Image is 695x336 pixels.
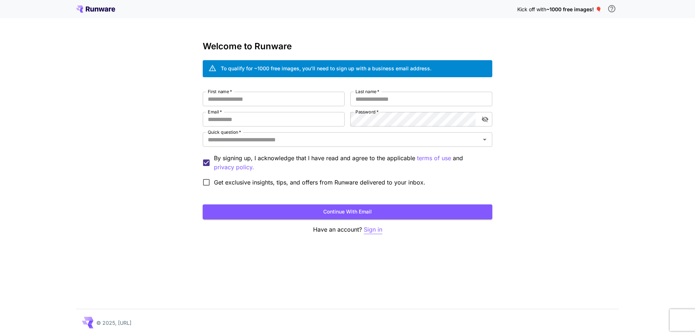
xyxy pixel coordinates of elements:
button: In order to qualify for free credit, you need to sign up with a business email address and click ... [605,1,619,16]
label: Last name [355,88,379,95]
h3: Welcome to Runware [203,41,492,51]
button: Sign in [364,225,382,234]
p: By signing up, I acknowledge that I have read and agree to the applicable and [214,154,486,172]
button: By signing up, I acknowledge that I have read and agree to the applicable terms of use and [214,163,254,172]
button: Open [480,134,490,145]
label: Password [355,109,379,115]
span: Kick off with [517,6,546,12]
p: terms of use [417,154,451,163]
label: Quick question [208,129,241,135]
button: By signing up, I acknowledge that I have read and agree to the applicable and privacy policy. [417,154,451,163]
button: toggle password visibility [479,113,492,126]
div: To qualify for ~1000 free images, you’ll need to sign up with a business email address. [221,65,431,72]
button: Continue with email [203,204,492,219]
p: © 2025, [URL] [96,319,131,327]
p: privacy policy. [214,163,254,172]
span: ~1000 free images! 🎈 [546,6,602,12]
span: Get exclusive insights, tips, and offers from Runware delivered to your inbox. [214,178,425,187]
p: Have an account? [203,225,492,234]
label: First name [208,88,232,95]
label: Email [208,109,222,115]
